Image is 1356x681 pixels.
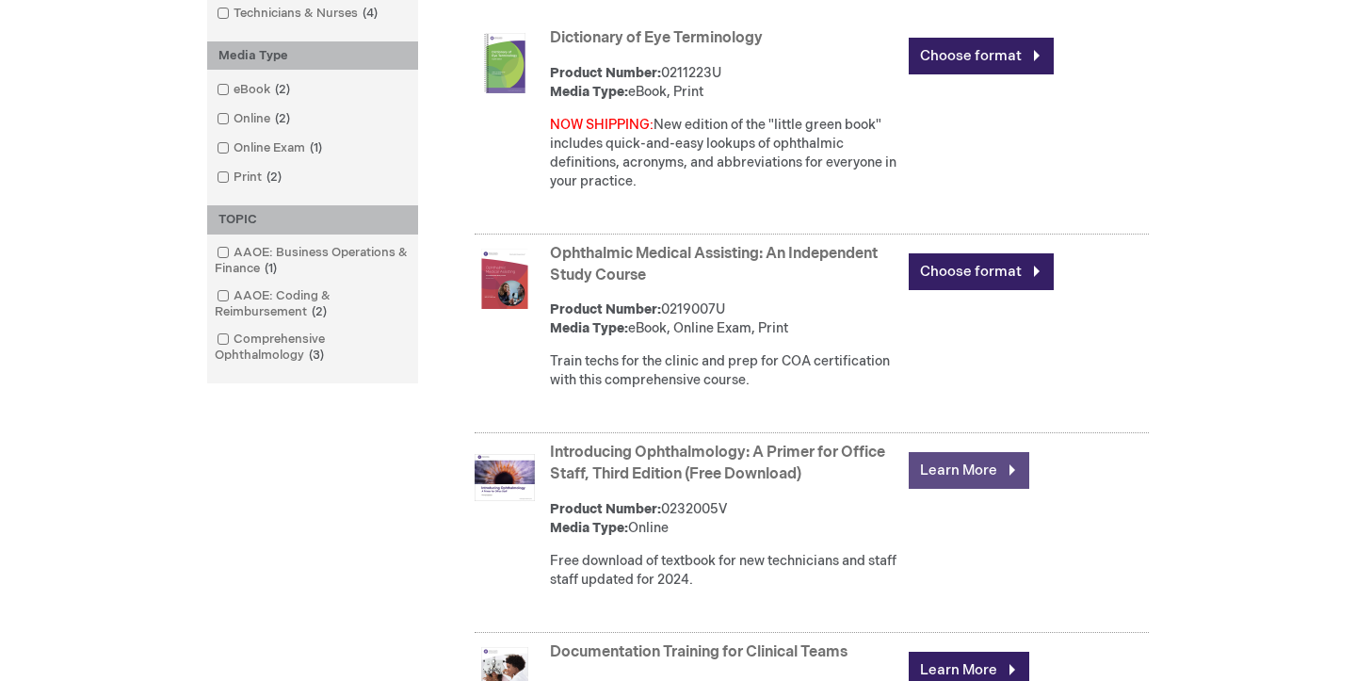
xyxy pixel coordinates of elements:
[212,287,413,321] a: AAOE: Coding & Reimbursement2
[550,552,899,590] div: Free download of textbook for new technicians and staff staff updated for 2024.
[550,444,885,483] a: Introducing Ophthalmology: A Primer for Office Staff, Third Edition (Free Download)
[909,38,1054,74] a: Choose format
[475,249,535,309] img: Ophthalmic Medical Assisting: An Independent Study Course
[212,139,330,157] a: Online Exam1
[550,501,661,517] strong: Product Number:
[305,140,327,155] span: 1
[550,117,654,133] font: NOW SHIPPING:
[207,41,418,71] div: Media Type
[212,244,413,278] a: AAOE: Business Operations & Finance1
[260,261,282,276] span: 1
[550,116,899,191] div: New edition of the "little green book" includes quick-and-easy lookups of ophthalmic definitions,...
[909,253,1054,290] a: Choose format
[550,301,661,317] strong: Product Number:
[550,320,628,336] strong: Media Type:
[212,110,298,128] a: Online2
[550,65,661,81] strong: Product Number:
[270,82,295,97] span: 2
[207,205,418,235] div: TOPIC
[550,84,628,100] strong: Media Type:
[550,643,847,661] a: Documentation Training for Clinical Teams
[358,6,382,21] span: 4
[550,300,899,338] div: 0219007U eBook, Online Exam, Print
[262,170,286,185] span: 2
[212,169,289,186] a: Print2
[212,81,298,99] a: eBook2
[550,352,899,390] div: Train techs for the clinic and prep for COA certification with this comprehensive course.
[909,452,1029,489] a: Learn More
[307,304,331,319] span: 2
[550,64,899,102] div: 0211223U eBook, Print
[270,111,295,126] span: 2
[550,520,628,536] strong: Media Type:
[304,348,329,363] span: 3
[212,331,413,365] a: Comprehensive Ophthalmology3
[475,33,535,93] img: Dictionary of Eye Terminology
[212,5,385,23] a: Technicians & Nurses4
[550,29,763,47] a: Dictionary of Eye Terminology
[475,447,535,508] img: Introducing Ophthalmology: A Primer for Office Staff, Third Edition (Free Download)
[550,245,878,284] a: Ophthalmic Medical Assisting: An Independent Study Course
[550,500,899,538] div: 0232005V Online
